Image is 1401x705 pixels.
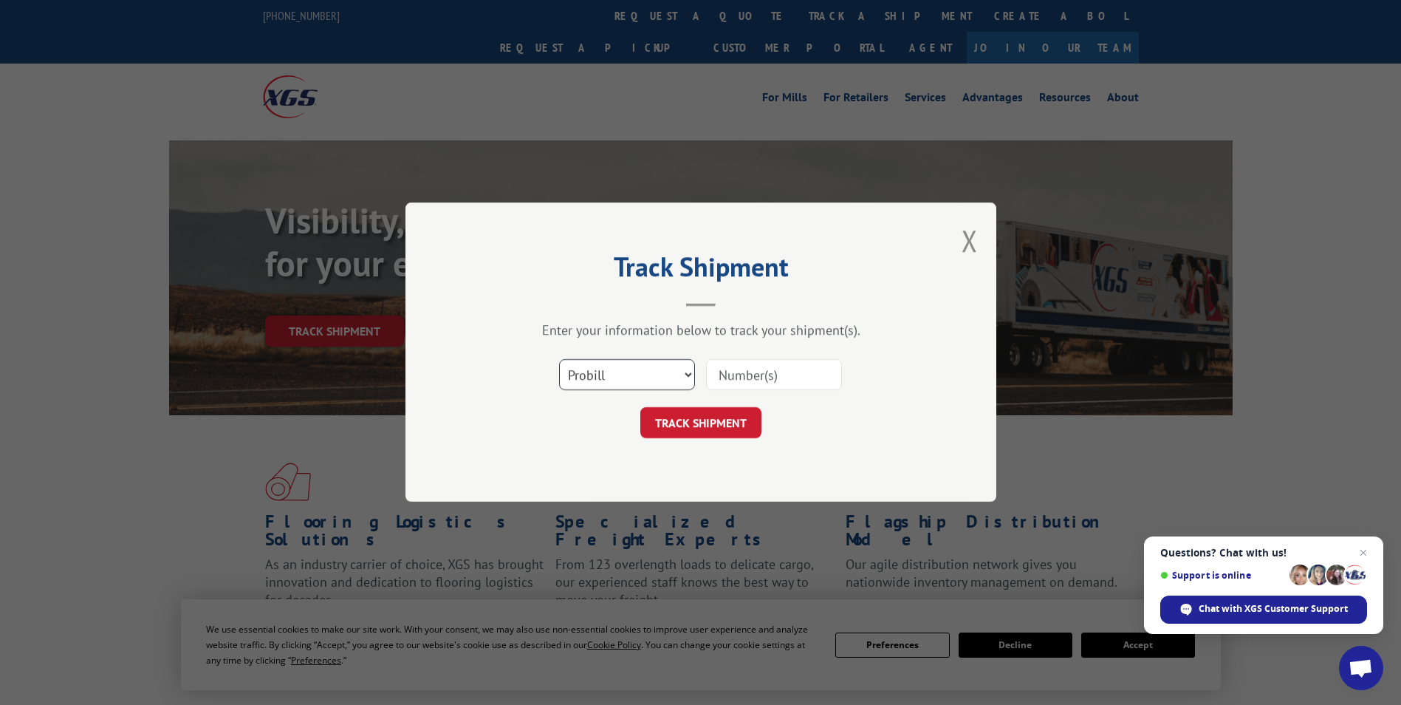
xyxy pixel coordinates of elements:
[479,322,922,339] div: Enter your information below to track your shipment(s).
[479,256,922,285] h2: Track Shipment
[1354,544,1372,562] span: Close chat
[1199,602,1348,616] span: Chat with XGS Customer Support
[640,408,761,439] button: TRACK SHIPMENT
[706,360,842,391] input: Number(s)
[1339,646,1383,690] div: Open chat
[1160,596,1367,624] div: Chat with XGS Customer Support
[1160,570,1284,581] span: Support is online
[962,221,978,260] button: Close modal
[1160,547,1367,559] span: Questions? Chat with us!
